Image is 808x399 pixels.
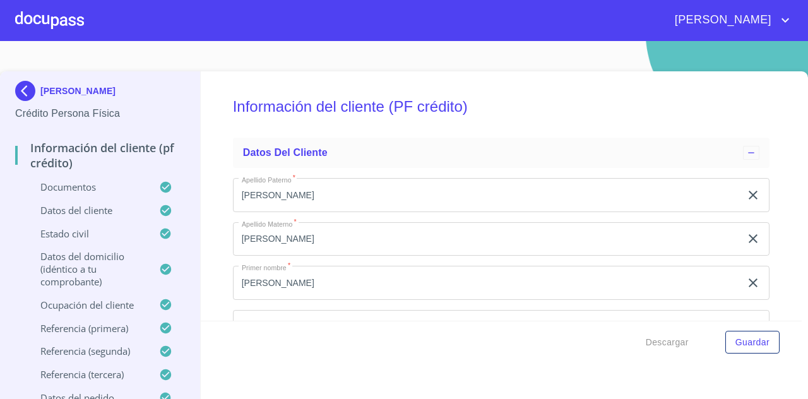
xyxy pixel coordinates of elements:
p: Documentos [15,181,159,193]
span: Datos del cliente [243,147,328,158]
div: Datos del cliente [233,138,769,168]
button: Descargar [641,331,694,354]
p: Referencia (primera) [15,322,159,335]
button: clear input [746,275,761,290]
button: account of current user [665,10,793,30]
div: [PERSON_NAME] [15,81,185,106]
button: Guardar [725,331,780,354]
p: Estado Civil [15,227,159,240]
button: clear input [746,188,761,203]
span: [PERSON_NAME] [665,10,778,30]
p: Datos del cliente [15,204,159,217]
p: Referencia (tercera) [15,368,159,381]
span: Guardar [735,335,769,350]
img: Docupass spot blue [15,81,40,101]
span: Descargar [646,335,689,350]
p: Datos del domicilio (idéntico a tu comprobante) [15,250,159,288]
p: Información del cliente (PF crédito) [15,140,185,170]
p: Ocupación del Cliente [15,299,159,311]
h5: Información del cliente (PF crédito) [233,81,769,133]
p: Crédito Persona Física [15,106,185,121]
p: [PERSON_NAME] [40,86,116,96]
p: Referencia (segunda) [15,345,159,357]
button: clear input [746,231,761,246]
